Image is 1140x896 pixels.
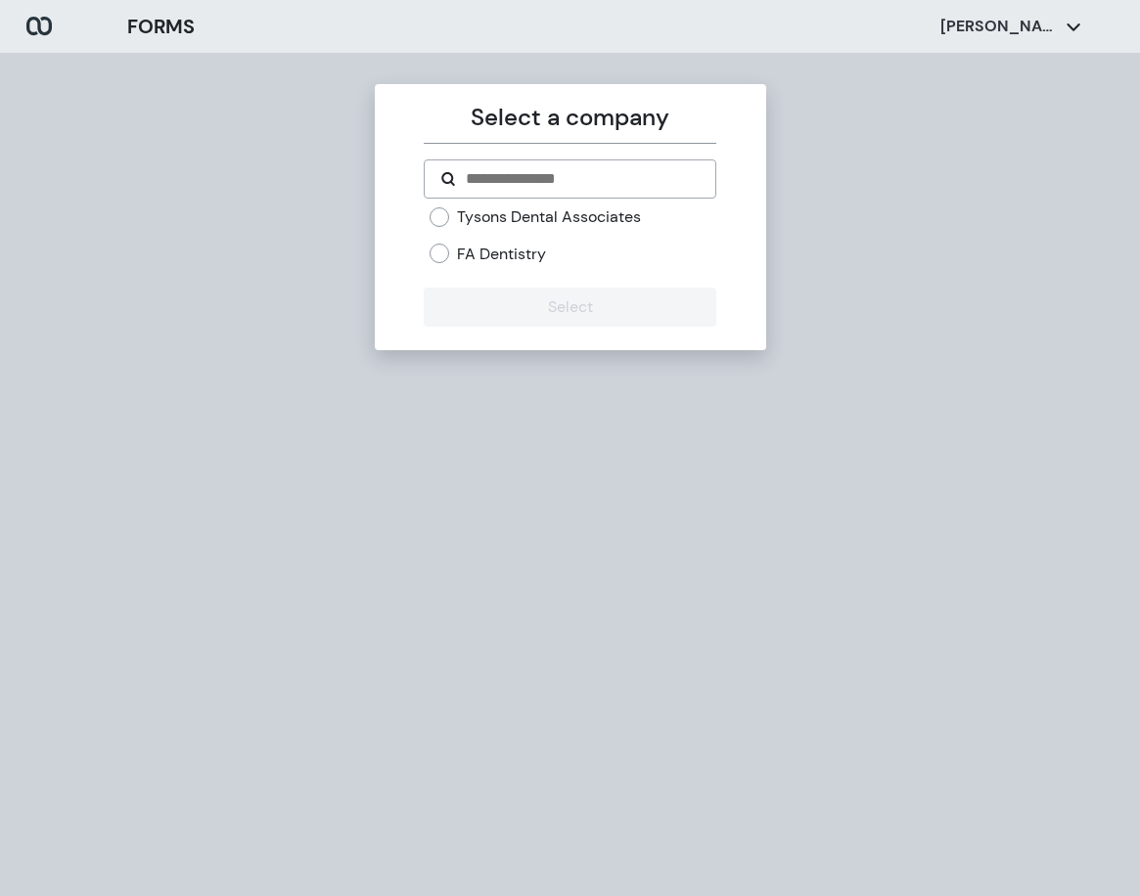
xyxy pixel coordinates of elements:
[940,16,1058,37] p: [PERSON_NAME]
[127,12,195,41] h3: FORMS
[424,100,716,135] p: Select a company
[457,206,641,228] label: Tysons Dental Associates
[464,167,700,191] input: Search
[457,244,546,265] label: FA Dentistry
[424,288,716,327] button: Select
